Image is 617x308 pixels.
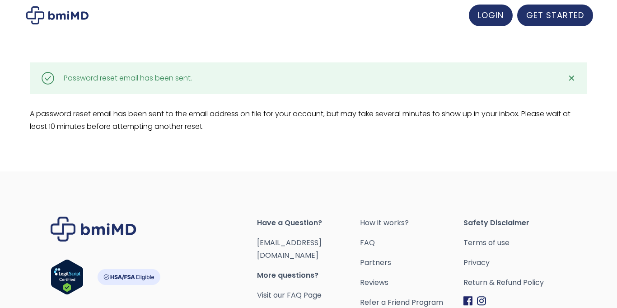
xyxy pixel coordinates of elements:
img: My account [26,6,89,24]
a: Verify LegitScript Approval for www.bmimd.com [51,259,84,299]
img: Brand Logo [51,217,136,242]
a: How it works? [360,217,463,229]
img: HSA-FSA [97,269,160,285]
a: ✕ [562,69,580,87]
img: Facebook [463,296,472,306]
a: Return & Refund Policy [463,276,566,289]
a: Visit our FAQ Page [257,290,322,300]
a: GET STARTED [517,5,593,26]
img: Instagram [477,296,486,306]
a: Privacy [463,256,566,269]
a: FAQ [360,237,463,249]
span: Have a Question? [257,217,360,229]
a: Partners [360,256,463,269]
span: ✕ [568,72,575,85]
a: Reviews [360,276,463,289]
span: Safety Disclaimer [463,217,566,229]
img: Verify Approval for www.bmimd.com [51,259,84,295]
a: [EMAIL_ADDRESS][DOMAIN_NAME] [257,237,322,261]
div: Password reset email has been sent. [64,72,192,85]
span: LOGIN [478,9,504,21]
a: Terms of use [463,237,566,249]
p: A password reset email has been sent to the email address on file for your account, but may take ... [30,108,588,133]
a: LOGIN [469,5,513,26]
span: GET STARTED [526,9,584,21]
span: More questions? [257,269,360,282]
